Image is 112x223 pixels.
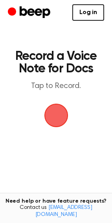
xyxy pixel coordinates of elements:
img: Beep Logo [44,104,68,127]
a: [EMAIL_ADDRESS][DOMAIN_NAME] [35,205,92,218]
a: Beep [8,5,52,20]
span: Contact us [5,205,107,218]
h1: Record a Voice Note for Docs [14,50,98,75]
p: Tap to Record. [14,81,98,91]
a: Log in [72,4,104,21]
